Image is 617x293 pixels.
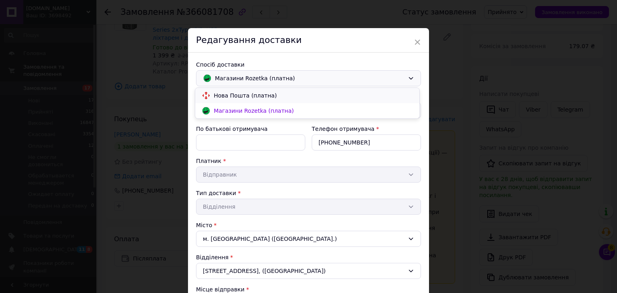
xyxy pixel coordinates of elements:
[414,35,421,49] span: ×
[196,221,421,229] div: Місто
[196,61,421,69] div: Спосіб доставки
[196,263,421,279] div: [STREET_ADDRESS], ([GEOGRAPHIC_DATA])
[196,189,421,197] div: Тип доставки
[312,126,374,132] label: Телефон отримувача
[214,92,413,100] span: Нова Пошта (платна)
[312,134,421,151] input: +380
[214,107,413,115] span: Магазини Rozetka (платна)
[196,253,421,261] div: Відділення
[196,231,421,247] div: м. [GEOGRAPHIC_DATA] ([GEOGRAPHIC_DATA].)
[215,74,405,83] span: Магазини Rozetka (платна)
[188,28,429,53] div: Редагування доставки
[196,157,421,165] div: Платник
[196,126,268,132] label: По батькові отримувача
